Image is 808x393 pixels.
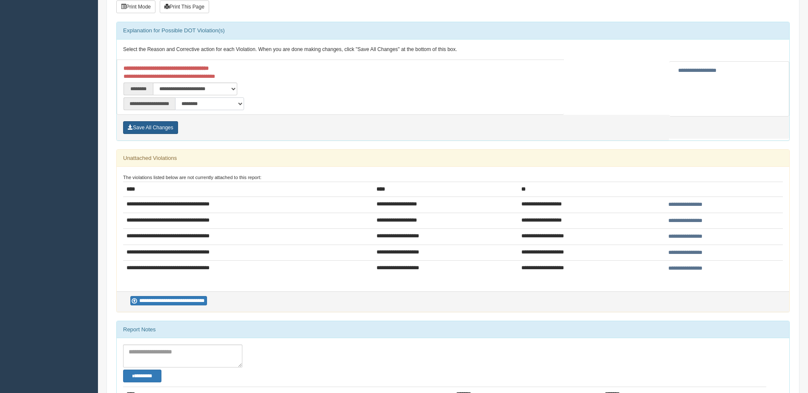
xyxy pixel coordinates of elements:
button: Change Filter Options [123,370,161,382]
div: Report Notes [117,321,789,338]
div: Explanation for Possible DOT Violation(s) [117,22,789,39]
button: Print This Page [160,0,209,13]
div: Unattached Violations [117,150,789,167]
div: Select the Reason and Corrective action for each Violation. When you are done making changes, cli... [117,40,789,60]
button: Print Mode [116,0,155,13]
small: The violations listed below are not currently attached to this report: [123,175,262,180]
button: Save [123,121,178,134]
